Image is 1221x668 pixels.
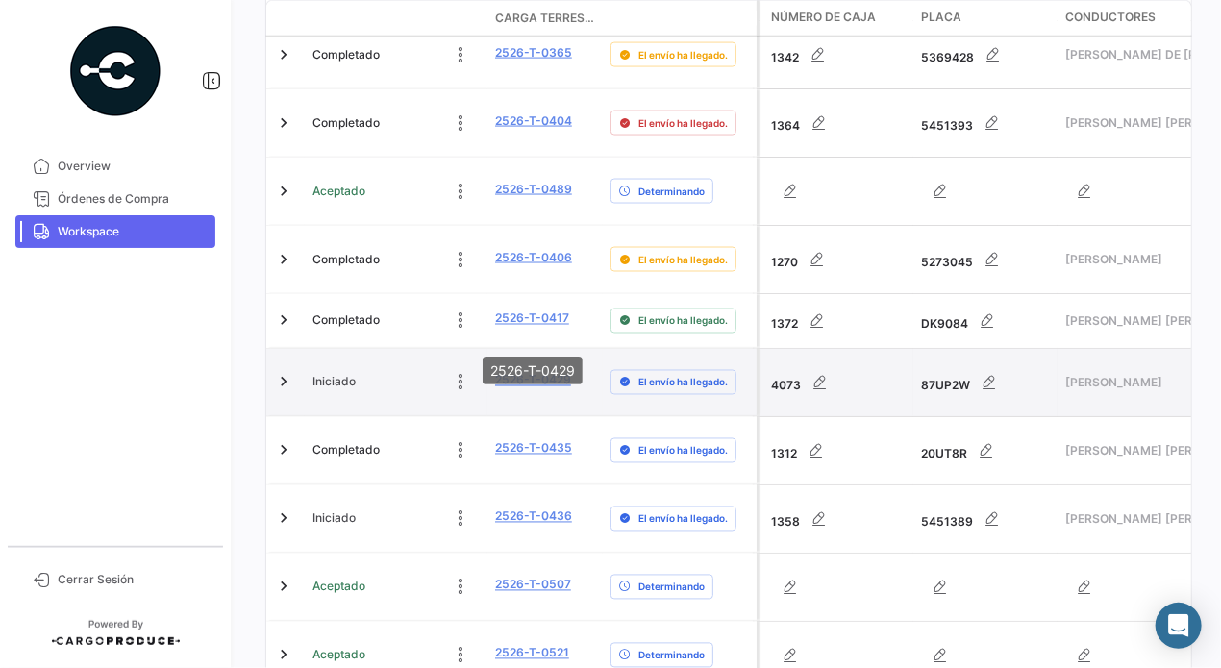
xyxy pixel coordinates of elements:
[921,104,1050,142] div: 5451393
[15,183,215,215] a: Órdenes de Compra
[495,310,569,328] a: 2526-T-0417
[495,645,569,662] a: 2526-T-0521
[638,115,728,131] span: El envío ha llegado.
[274,113,293,133] a: Expand/Collapse Row
[274,578,293,597] a: Expand/Collapse Row
[274,311,293,331] a: Expand/Collapse Row
[771,302,906,340] div: 1372
[638,313,728,329] span: El envío ha llegado.
[305,11,487,26] datatable-header-cell: Estado
[312,183,365,200] span: Aceptado
[638,252,728,267] span: El envío ha llegado.
[1065,9,1156,26] span: Conductores
[771,9,876,26] span: Número de Caja
[771,104,906,142] div: 1364
[638,511,728,527] span: El envío ha llegado.
[483,357,583,384] div: 2526-T-0429
[495,508,572,526] a: 2526-T-0436
[58,571,208,588] span: Cerrar Sesión
[921,432,1050,470] div: 20UT8R
[771,36,906,74] div: 1342
[312,251,380,268] span: Completado
[495,112,572,130] a: 2526-T-0404
[638,184,705,199] span: Determinando
[638,47,728,62] span: El envío ha llegado.
[312,114,380,132] span: Completado
[274,250,293,269] a: Expand/Collapse Row
[495,44,572,62] a: 2526-T-0365
[495,10,595,27] span: Carga Terrestre #
[921,500,1050,538] div: 5451389
[15,150,215,183] a: Overview
[15,215,215,248] a: Workspace
[771,500,906,538] div: 1358
[274,441,293,460] a: Expand/Collapse Row
[312,647,365,664] span: Aceptado
[638,375,728,390] span: El envío ha llegado.
[921,240,1050,279] div: 5273045
[921,9,961,26] span: Placa
[921,363,1050,402] div: 87UP2W
[274,373,293,392] a: Expand/Collapse Row
[274,182,293,201] a: Expand/Collapse Row
[58,223,208,240] span: Workspace
[274,509,293,529] a: Expand/Collapse Row
[495,440,572,458] a: 2526-T-0435
[487,2,603,35] datatable-header-cell: Carga Terrestre #
[771,432,906,470] div: 1312
[312,442,380,459] span: Completado
[1156,603,1202,649] div: Abrir Intercom Messenger
[274,646,293,665] a: Expand/Collapse Row
[603,11,757,26] datatable-header-cell: Delay Status
[921,302,1050,340] div: DK9084
[58,190,208,208] span: Órdenes de Compra
[771,240,906,279] div: 1270
[495,577,571,594] a: 2526-T-0507
[638,580,705,595] span: Determinando
[58,158,208,175] span: Overview
[495,181,572,198] a: 2526-T-0489
[638,648,705,663] span: Determinando
[274,45,293,64] a: Expand/Collapse Row
[312,312,380,330] span: Completado
[495,249,572,266] a: 2526-T-0406
[771,363,906,402] div: 4073
[312,579,365,596] span: Aceptado
[312,510,356,528] span: Iniciado
[312,374,356,391] span: Iniciado
[638,443,728,458] span: El envío ha llegado.
[312,46,380,63] span: Completado
[760,1,913,36] datatable-header-cell: Número de Caja
[67,23,163,119] img: powered-by.png
[921,36,1050,74] div: 5369428
[913,1,1058,36] datatable-header-cell: Placa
